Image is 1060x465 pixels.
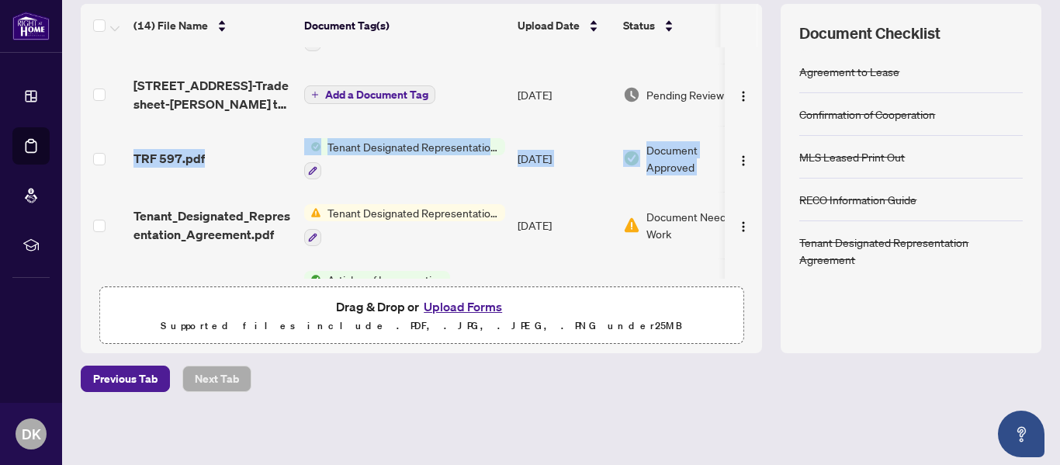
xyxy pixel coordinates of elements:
img: Status Icon [304,204,321,221]
button: Logo [731,82,756,107]
button: Next Tab [182,366,251,392]
th: Document Tag(s) [298,4,511,47]
span: Document Checklist [799,23,940,44]
td: [DATE] [511,259,617,325]
span: Document Approved [646,275,743,309]
span: Document Approved [646,141,743,175]
button: Open asap [998,411,1044,457]
span: plus [311,91,319,99]
td: [DATE] [511,126,617,193]
span: (14) File Name [133,17,208,34]
div: Tenant Designated Representation Agreement [799,234,1023,268]
img: Logo [737,220,750,233]
span: Pending Review [646,86,724,103]
button: Logo [731,146,756,171]
span: Status [623,17,655,34]
button: Status IconTenant Designated Representation Agreement [304,204,505,246]
span: Articles of Incorporation [321,271,450,288]
button: Status IconTenant Designated Representation Agreement [304,138,505,180]
button: Add a Document Tag [304,85,435,105]
span: Tenant Designated Representation Agreement [321,138,505,155]
span: Upload Date [518,17,580,34]
img: logo [12,12,50,40]
img: Document Status [623,86,640,103]
span: Tenant Designated Representation Agreement [321,204,505,221]
img: Document Status [623,217,640,234]
div: RECO Information Guide [799,191,916,208]
div: MLS Leased Print Out [799,148,905,165]
img: Status Icon [304,271,321,288]
button: Logo [731,213,756,238]
img: Document Status [623,150,640,167]
img: Status Icon [304,138,321,155]
button: Add a Document Tag [304,85,435,104]
img: Logo [737,154,750,167]
div: Agreement to Lease [799,63,899,80]
img: Logo [737,90,750,102]
span: DK [22,423,41,445]
button: Upload Forms [419,297,507,317]
td: [DATE] [511,64,617,126]
span: TRF 597.pdf [133,149,205,168]
span: Previous Tab [93,366,158,391]
div: Confirmation of Cooperation [799,106,935,123]
button: Previous Tab [81,366,170,392]
td: [DATE] [511,192,617,259]
span: [STREET_ADDRESS]-Trade sheet-[PERSON_NAME] to review.pdf [133,76,292,113]
span: Drag & Drop orUpload FormsSupported files include .PDF, .JPG, .JPEG, .PNG under25MB [100,287,743,345]
th: Status [617,4,749,47]
span: Drag & Drop or [336,297,507,317]
span: Add a Document Tag [325,89,428,100]
span: Document Needs Work [646,208,743,242]
p: Supported files include .PDF, .JPG, .JPEG, .PNG under 25 MB [109,317,733,335]
button: Status IconArticles of Incorporation [304,271,450,313]
span: Tenant_Designated_Representation_Agreement.pdf [133,206,292,244]
th: Upload Date [511,4,617,47]
th: (14) File Name [127,4,298,47]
